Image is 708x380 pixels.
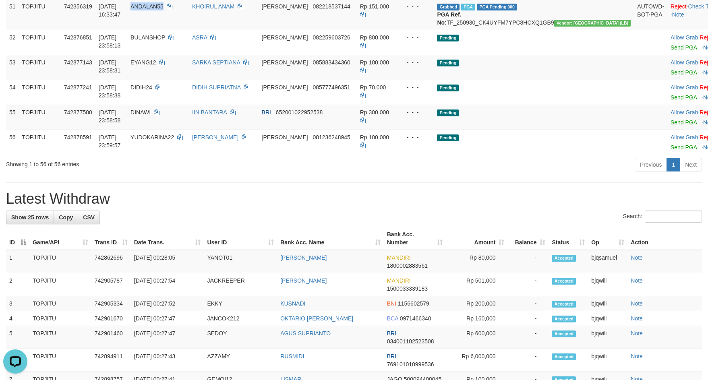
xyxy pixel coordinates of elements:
[446,273,508,296] td: Rp 501,000
[446,250,508,273] td: Rp 80,000
[6,296,29,311] td: 3
[204,326,277,349] td: SEDOY
[588,349,627,372] td: bjqwili
[54,211,78,224] a: Copy
[130,59,156,66] span: EYANG12
[671,34,700,41] span: ·
[204,311,277,326] td: JANCOK212
[631,300,643,307] a: Note
[631,353,643,359] a: Note
[387,285,428,292] span: Copy 1500033339183 to clipboard
[631,330,643,337] a: Note
[29,349,91,372] td: TOPJITU
[552,278,576,285] span: Accepted
[6,80,19,105] td: 54
[671,3,687,10] a: Reject
[552,301,576,308] span: Accepted
[360,3,389,10] span: Rp 151.000
[64,84,92,91] span: 742877241
[280,353,304,359] a: RUSMIDI
[91,273,131,296] td: 742905787
[204,227,277,250] th: User ID: activate to sort column ascending
[446,227,508,250] th: Amount: activate to sort column ascending
[64,134,92,140] span: 742878591
[131,273,204,296] td: [DATE] 00:27:54
[507,349,549,372] td: -
[6,211,54,224] a: Show 25 rows
[671,134,698,140] a: Allow Grab
[91,250,131,273] td: 742862696
[387,330,396,337] span: BRI
[29,227,91,250] th: Game/API: activate to sort column ascending
[671,109,700,116] span: ·
[280,254,327,261] a: [PERSON_NAME]
[360,109,389,116] span: Rp 300.000
[130,134,174,140] span: YUDOKARINA22
[204,273,277,296] td: JACKREEPER
[6,227,29,250] th: ID: activate to sort column descending
[131,349,204,372] td: [DATE] 00:27:43
[623,211,702,223] label: Search:
[437,85,459,91] span: Pending
[131,311,204,326] td: [DATE] 00:27:47
[99,34,121,49] span: [DATE] 23:58:13
[400,33,431,41] div: - - -
[280,277,327,284] a: [PERSON_NAME]
[387,353,396,359] span: BRI
[507,311,549,326] td: -
[78,211,100,224] a: CSV
[437,35,459,41] span: Pending
[507,296,549,311] td: -
[204,250,277,273] td: YANOT01
[671,94,697,101] a: Send PGA
[552,255,576,262] span: Accepted
[552,330,576,337] span: Accepted
[91,326,131,349] td: 742901460
[437,134,459,141] span: Pending
[64,109,92,116] span: 742877580
[131,250,204,273] td: [DATE] 00:28:05
[672,11,684,18] a: Note
[130,34,165,41] span: BULANSHOP
[400,108,431,116] div: - - -
[671,84,700,91] span: ·
[588,250,627,273] td: bjqsamuel
[588,296,627,311] td: bjqwili
[192,3,234,10] a: KHOIRUL ANAM
[400,2,431,10] div: - - -
[262,3,308,10] span: [PERSON_NAME]
[507,227,549,250] th: Balance: activate to sort column ascending
[59,214,73,221] span: Copy
[192,109,227,116] a: IIN BANTARA
[671,59,700,66] span: ·
[29,326,91,349] td: TOPJITU
[360,59,389,66] span: Rp 100.000
[130,109,151,116] span: DINAWI
[360,34,389,41] span: Rp 800.000
[387,338,434,345] span: Copy 034001102523508 to clipboard
[262,59,308,66] span: [PERSON_NAME]
[387,300,396,307] span: BNI
[192,134,238,140] a: [PERSON_NAME]
[437,109,459,116] span: Pending
[130,3,164,10] span: ANDALAN55
[588,326,627,349] td: bjqwili
[400,315,431,322] span: Copy 0971466340 to clipboard
[552,353,576,360] span: Accepted
[313,84,350,91] span: Copy 085777496351 to clipboard
[461,4,475,10] span: Marked by bjqdanil
[99,59,121,74] span: [DATE] 23:58:31
[29,273,91,296] td: TOPJITU
[437,60,459,66] span: Pending
[99,84,121,99] span: [DATE] 23:58:38
[29,250,91,273] td: TOPJITU
[387,262,428,269] span: Copy 1800002883561 to clipboard
[507,273,549,296] td: -
[262,134,308,140] span: [PERSON_NAME]
[631,315,643,322] a: Note
[631,277,643,284] a: Note
[131,326,204,349] td: [DATE] 00:27:47
[631,254,643,261] a: Note
[262,109,271,116] span: BRI
[6,30,19,55] td: 52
